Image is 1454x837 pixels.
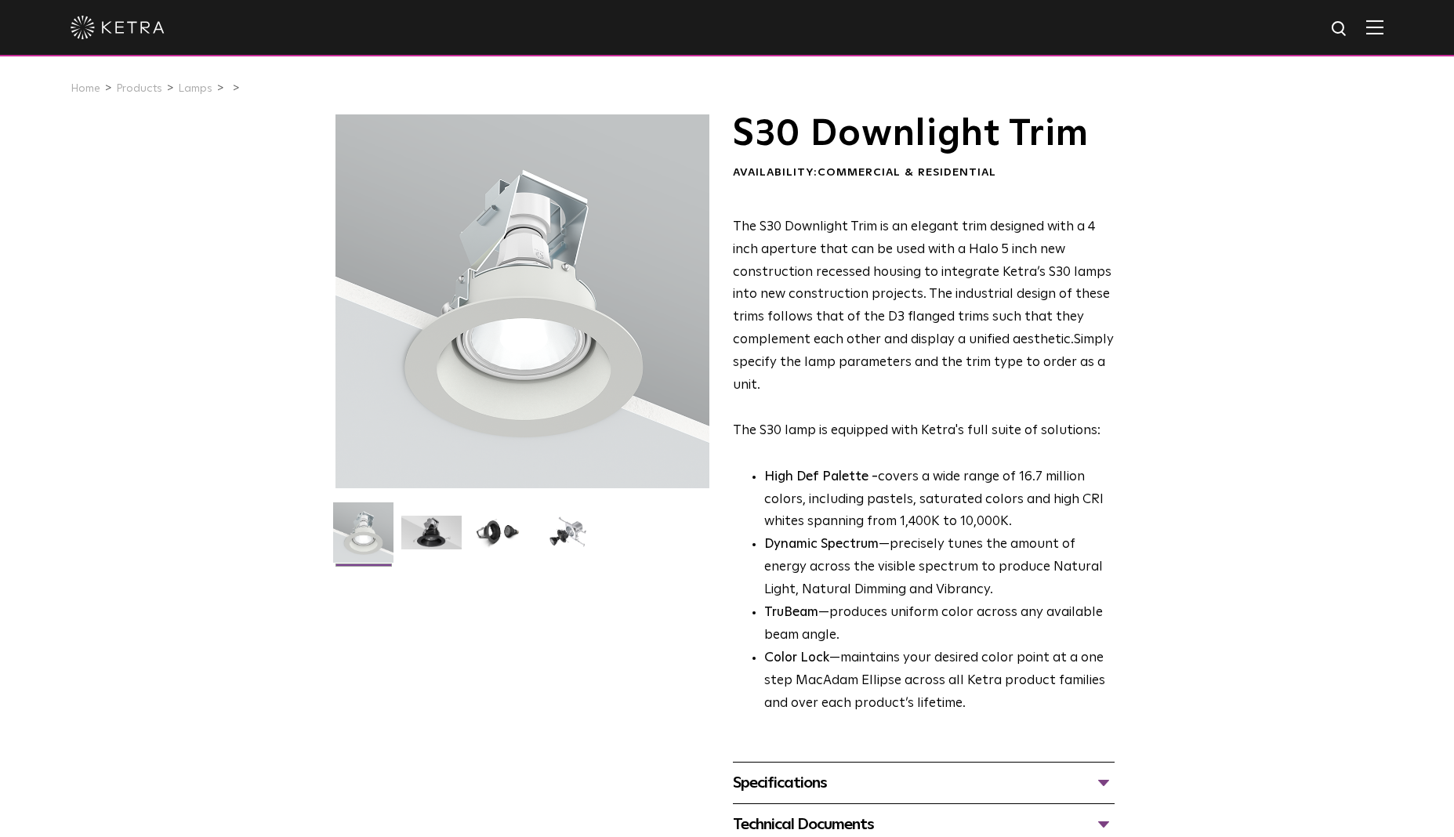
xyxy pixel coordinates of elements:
strong: High Def Palette - [764,470,878,484]
div: Availability: [733,165,1115,181]
img: S30 Halo Downlight_Exploded_Black [538,516,598,561]
a: Lamps [178,83,212,94]
li: —maintains your desired color point at a one step MacAdam Ellipse across all Ketra product famili... [764,647,1115,716]
img: search icon [1330,20,1350,39]
a: Products [116,83,162,94]
img: ketra-logo-2019-white [71,16,165,39]
img: S30-DownlightTrim-2021-Web-Square [333,502,393,574]
h1: S30 Downlight Trim [733,114,1115,154]
span: The S30 Downlight Trim is an elegant trim designed with a 4 inch aperture that can be used with a... [733,220,1111,346]
div: Specifications [733,770,1115,795]
li: —produces uniform color across any available beam angle. [764,602,1115,647]
div: Technical Documents [733,812,1115,837]
li: —precisely tunes the amount of energy across the visible spectrum to produce Natural Light, Natur... [764,534,1115,602]
p: covers a wide range of 16.7 million colors, including pastels, saturated colors and high CRI whit... [764,466,1115,534]
img: S30 Halo Downlight_Table Top_Black [470,516,530,561]
strong: Dynamic Spectrum [764,538,879,551]
strong: Color Lock [764,651,829,665]
span: Commercial & Residential [818,167,996,178]
strong: TruBeam [764,606,818,619]
p: The S30 lamp is equipped with Ketra's full suite of solutions: [733,216,1115,443]
span: Simply specify the lamp parameters and the trim type to order as a unit.​ [733,333,1114,392]
img: Hamburger%20Nav.svg [1366,20,1383,34]
img: S30 Halo Downlight_Hero_Black_Gradient [401,516,462,561]
a: Home [71,83,100,94]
